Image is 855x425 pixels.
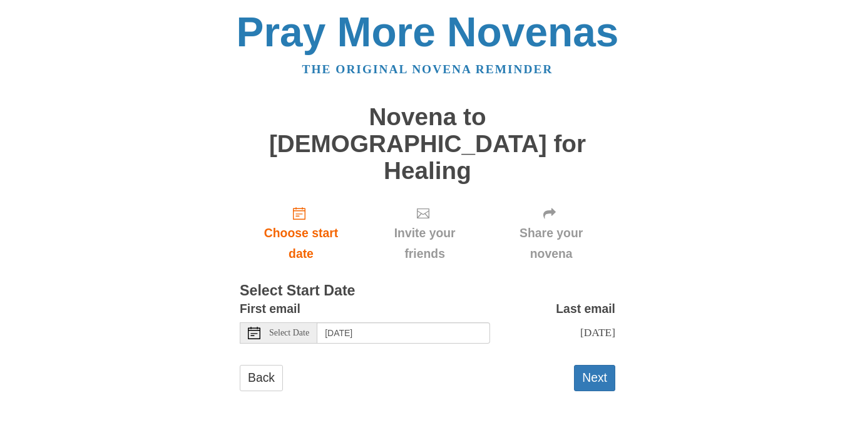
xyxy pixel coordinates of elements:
[487,197,615,271] div: Click "Next" to confirm your start date first.
[240,197,362,271] a: Choose start date
[556,299,615,319] label: Last email
[240,299,300,319] label: First email
[240,283,615,299] h3: Select Start Date
[240,104,615,184] h1: Novena to [DEMOGRAPHIC_DATA] for Healing
[499,223,603,264] span: Share your novena
[302,63,553,76] a: The original novena reminder
[237,9,619,55] a: Pray More Novenas
[580,326,615,339] span: [DATE]
[252,223,350,264] span: Choose start date
[574,365,615,391] button: Next
[269,329,309,337] span: Select Date
[375,223,474,264] span: Invite your friends
[362,197,487,271] div: Click "Next" to confirm your start date first.
[240,365,283,391] a: Back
